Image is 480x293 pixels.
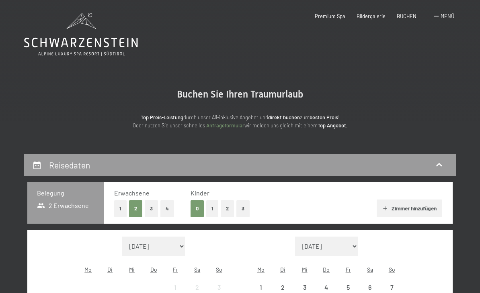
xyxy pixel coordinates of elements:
[129,200,142,217] button: 2
[114,189,150,197] span: Erwachsene
[441,13,454,19] span: Menü
[206,200,219,217] button: 1
[315,13,345,19] a: Premium Spa
[177,89,303,100] span: Buchen Sie Ihren Traumurlaub
[236,200,250,217] button: 3
[397,13,416,19] a: BUCHEN
[114,200,127,217] button: 1
[318,122,348,129] strong: Top Angebot.
[389,266,395,273] abbr: Sonntag
[150,266,157,273] abbr: Donnerstag
[79,113,401,130] p: durch unser All-inklusive Angebot und zum ! Oder nutzen Sie unser schnelles wir melden uns gleich...
[37,201,89,210] span: 2 Erwachsene
[194,266,200,273] abbr: Samstag
[145,200,158,217] button: 3
[191,189,209,197] span: Kinder
[310,114,338,121] strong: besten Preis
[346,266,351,273] abbr: Freitag
[107,266,113,273] abbr: Dienstag
[367,266,373,273] abbr: Samstag
[160,200,174,217] button: 4
[302,266,308,273] abbr: Mittwoch
[49,160,90,170] h2: Reisedaten
[37,189,94,197] h3: Belegung
[357,13,386,19] a: Bildergalerie
[191,200,204,217] button: 0
[221,200,234,217] button: 2
[257,266,265,273] abbr: Montag
[377,199,442,217] button: Zimmer hinzufügen
[141,114,183,121] strong: Top Preis-Leistung
[216,266,222,273] abbr: Sonntag
[129,266,135,273] abbr: Mittwoch
[268,114,300,121] strong: direkt buchen
[280,266,285,273] abbr: Dienstag
[173,266,178,273] abbr: Freitag
[84,266,92,273] abbr: Montag
[323,266,330,273] abbr: Donnerstag
[206,122,244,129] a: Anfrageformular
